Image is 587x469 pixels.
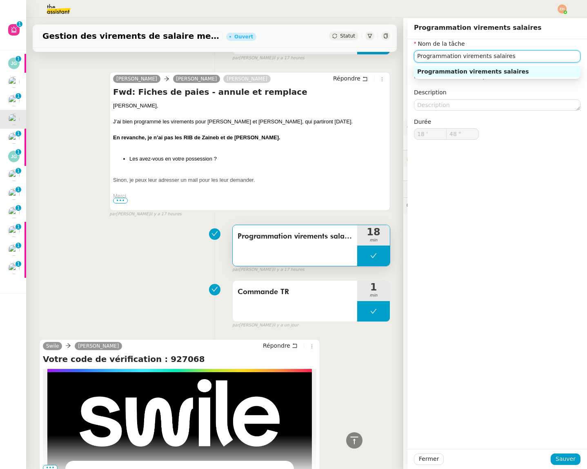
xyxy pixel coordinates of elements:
nz-badge-sup: 1 [16,168,21,174]
p: 1 [17,224,20,231]
a: Swile [43,342,62,350]
img: users%2FtFhOaBya8rNVU5KG7br7ns1BCvi2%2Favatar%2Faa8c47da-ee6c-4101-9e7d-730f2e64f978 [8,76,20,88]
nz-badge-sup: 1 [17,21,22,27]
span: Statut [340,33,355,39]
span: Répondre [263,342,290,350]
div: 🔐Données client [403,150,587,166]
p: 1 [17,261,20,268]
span: 18 [357,227,390,237]
button: Répondre [330,74,371,83]
span: par [109,211,116,218]
img: Swile [80,379,280,447]
input: 0 min [414,129,446,139]
img: svg [558,4,567,13]
span: min [357,292,390,299]
div: J’ai bien programmé les virements pour [PERSON_NAME] et [PERSON_NAME], qui partiront [DATE]. [113,118,387,126]
div: ⚙️Procédures [403,119,587,135]
span: 🔐 [407,154,460,163]
img: users%2FtFhOaBya8rNVU5KG7br7ns1BCvi2%2Favatar%2Faa8c47da-ee6c-4101-9e7d-730f2e64f978 [8,263,20,274]
input: 0 sec [447,129,478,139]
img: users%2Ff7AvM1H5WROKDkFYQNHz8zv46LV2%2Favatar%2Ffa026806-15e4-4312-a94b-3cc825a940eb [8,132,20,144]
span: ••• [113,198,128,203]
nz-badge-sup: 1 [16,261,21,267]
img: users%2FtFhOaBya8rNVU5KG7br7ns1BCvi2%2Favatar%2Faa8c47da-ee6c-4101-9e7d-730f2e64f978 [8,226,20,237]
span: il y a 17 heures [150,211,182,218]
p: 1 [17,168,20,175]
small: [PERSON_NAME] [232,322,298,329]
p: 1 [17,131,20,138]
nz-badge-sup: 1 [16,224,21,230]
span: 💬 [407,202,474,209]
img: users%2F0v3yA2ZOZBYwPN7V38GNVTYjOQj1%2Favatar%2Fa58eb41e-cbb7-4128-9131-87038ae72dcb [8,244,20,256]
span: par [232,322,239,329]
img: svg [8,58,20,69]
h4: Votre code de vérification : 927068 [43,353,316,365]
h4: Fwd: Fiches de paies - annule et remplace [113,86,387,98]
nz-badge-sup: 1 [16,93,21,99]
label: Description [414,89,447,96]
p: 1 [17,243,20,250]
p: 1 [18,21,21,29]
img: users%2F0v3yA2ZOZBYwPN7V38GNVTYjOQj1%2Favatar%2Fa58eb41e-cbb7-4128-9131-87038ae72dcb [8,207,20,218]
p: 1 [17,205,20,212]
small: [PERSON_NAME] [232,266,305,273]
nz-badge-sup: 1 [16,131,21,136]
input: Nom [414,50,580,62]
nz-badge-sup: 1 [16,56,21,62]
div: 💬Commentaires 2 [403,198,587,214]
span: Programmation virements salaires [238,230,352,243]
li: Les avez-vous en votre possession ? [129,155,387,163]
span: Programmation virements salaires [414,24,542,31]
nz-badge-sup: 1 [16,205,21,211]
span: par [232,55,239,62]
div: Sinon, je peux leur adresser un mail pour les leur demander. [113,176,387,184]
span: Gestion des virements de salaire mensuel - septembre 2025 [42,32,220,40]
nz-badge-sup: 1 [16,187,21,192]
p: 1 [17,187,20,194]
button: Sauver [551,453,580,465]
a: [PERSON_NAME] [173,75,220,83]
small: [PERSON_NAME] [232,55,305,62]
span: 1 [357,282,390,292]
span: Fermer [419,454,439,464]
img: users%2F0v3yA2ZOZBYwPN7V38GNVTYjOQj1%2Favatar%2Fa58eb41e-cbb7-4128-9131-87038ae72dcb [8,95,20,106]
nz-badge-sup: 1 [16,243,21,248]
p: 1 [17,56,20,63]
span: ⏲️ [407,185,466,192]
span: il y a 17 heures [273,55,305,62]
span: Durée [414,118,431,125]
a: [PERSON_NAME] [75,342,122,350]
img: users%2FtFhOaBya8rNVU5KG7br7ns1BCvi2%2Favatar%2Faa8c47da-ee6c-4101-9e7d-730f2e64f978 [8,114,20,125]
div: Programmation virements salaires [417,68,577,75]
nz-badge-sup: 1 [16,149,21,155]
span: il y a 17 heures [273,266,305,273]
button: Répondre [260,341,300,350]
a: [PERSON_NAME] [223,75,271,83]
label: Nom de la tâche [414,40,465,47]
span: par [232,266,239,273]
div: Ouvert [234,34,253,39]
img: svg [8,151,20,162]
div: [PERSON_NAME], [113,102,387,110]
div: ⏲️Tâches 47:06 [403,181,587,197]
strong: En revanche, je n’ai pas les RIB de Zaineb et de [PERSON_NAME]. [113,134,280,141]
span: Répondre [333,74,360,83]
p: 1 [17,149,20,156]
span: Commande TR [238,286,352,298]
button: Fermer [414,453,444,465]
div: Merci. [113,192,387,200]
img: users%2F7K2oJOLpD4dpuCF1ASXv5r22U773%2Favatar%2Finterv002218.jpeg [8,170,20,181]
img: users%2FtFhOaBya8rNVU5KG7br7ns1BCvi2%2Favatar%2Faa8c47da-ee6c-4101-9e7d-730f2e64f978 [8,188,20,200]
small: [PERSON_NAME] [109,211,182,218]
span: il y a un jour [273,322,298,329]
span: Sauver [556,454,576,464]
span: min [357,237,390,244]
a: [PERSON_NAME] [113,75,160,83]
span: ⚙️ [407,123,449,132]
p: 1 [17,93,20,100]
